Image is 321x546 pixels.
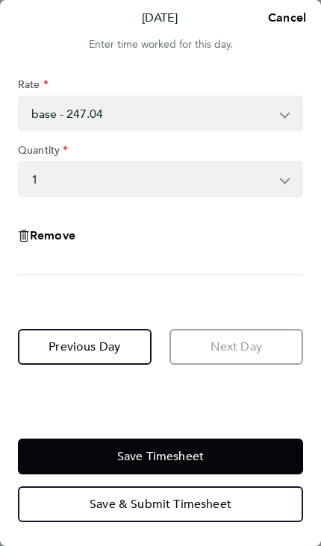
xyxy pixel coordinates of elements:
[142,9,178,27] p: [DATE]
[49,339,120,354] span: Previous Day
[244,3,321,33] button: Cancel
[117,449,204,464] span: Save Timesheet
[18,143,68,161] label: Quantity
[264,10,306,25] span: Cancel
[18,439,303,474] button: Save Timesheet
[18,329,152,365] button: Previous Day
[30,228,75,242] span: Remove
[18,78,49,95] label: Rate
[18,230,75,242] button: Remove
[18,486,303,522] button: Save & Submit Timesheet
[90,497,231,512] span: Save & Submit Timesheet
